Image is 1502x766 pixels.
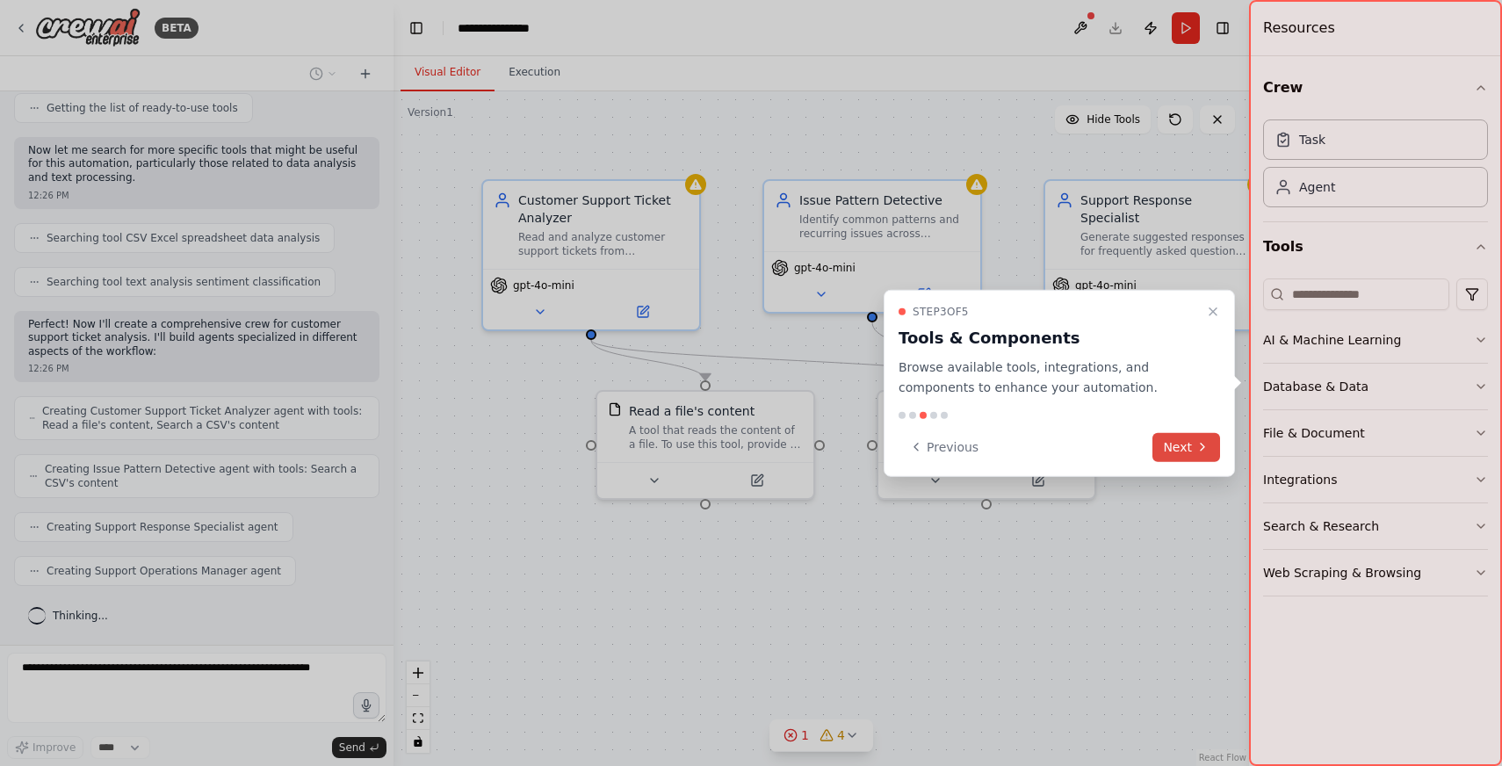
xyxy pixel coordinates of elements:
[1202,301,1224,322] button: Close walkthrough
[899,326,1199,350] h3: Tools & Components
[404,16,429,40] button: Hide left sidebar
[899,358,1199,398] p: Browse available tools, integrations, and components to enhance your automation.
[1152,432,1220,461] button: Next
[899,432,989,461] button: Previous
[913,305,969,319] span: Step 3 of 5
